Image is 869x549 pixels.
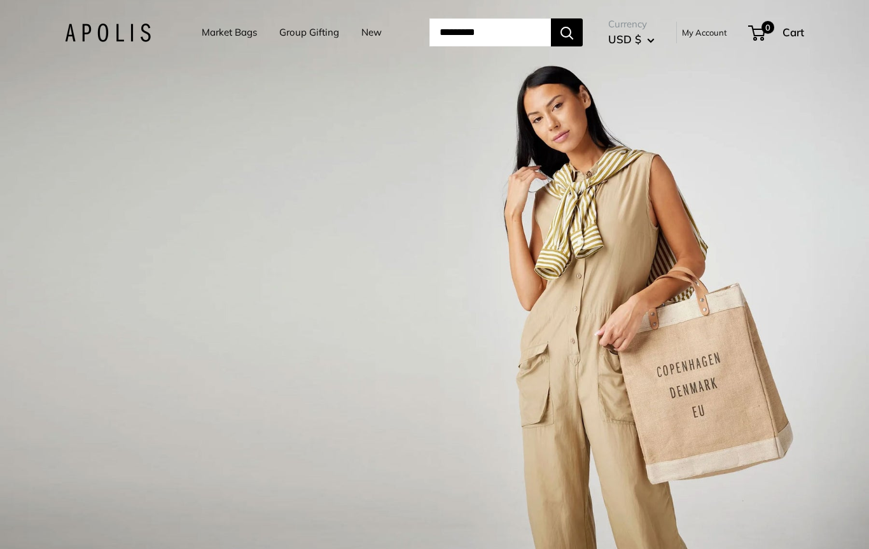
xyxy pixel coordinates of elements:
[429,18,551,46] input: Search...
[608,32,641,46] span: USD $
[551,18,583,46] button: Search
[749,22,804,43] a: 0 Cart
[608,29,655,50] button: USD $
[761,21,774,34] span: 0
[782,25,804,39] span: Cart
[682,25,727,40] a: My Account
[608,15,655,33] span: Currency
[279,24,339,41] a: Group Gifting
[65,24,151,42] img: Apolis
[361,24,382,41] a: New
[202,24,257,41] a: Market Bags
